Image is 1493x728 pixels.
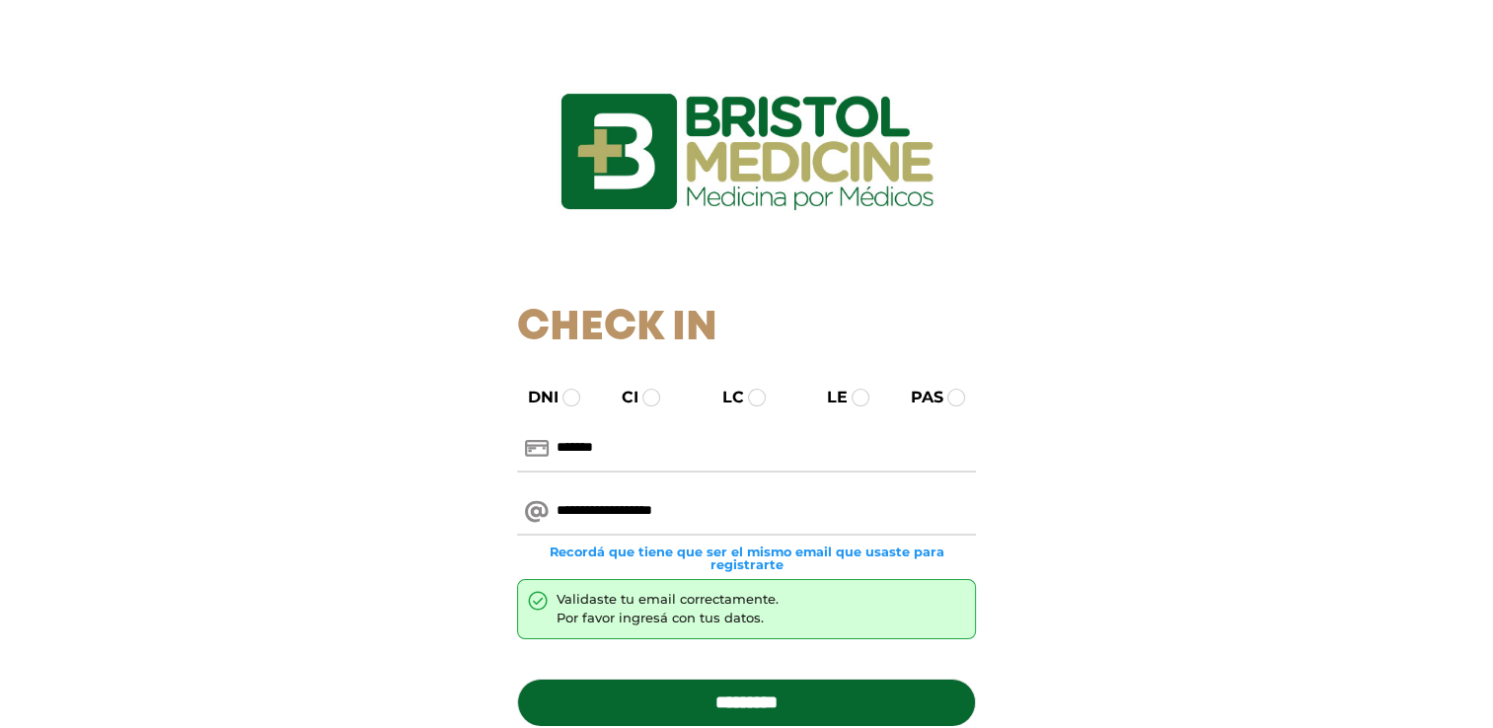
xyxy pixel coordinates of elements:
[557,590,779,628] div: Validaste tu email correctamente. Por favor ingresá con tus datos.
[481,24,1013,280] img: logo_ingresarbristol.jpg
[893,386,943,409] label: PAS
[517,546,976,571] small: Recordá que tiene que ser el mismo email que usaste para registrarte
[510,386,559,409] label: DNI
[517,304,976,353] h1: Check In
[604,386,638,409] label: CI
[705,386,744,409] label: LC
[809,386,848,409] label: LE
